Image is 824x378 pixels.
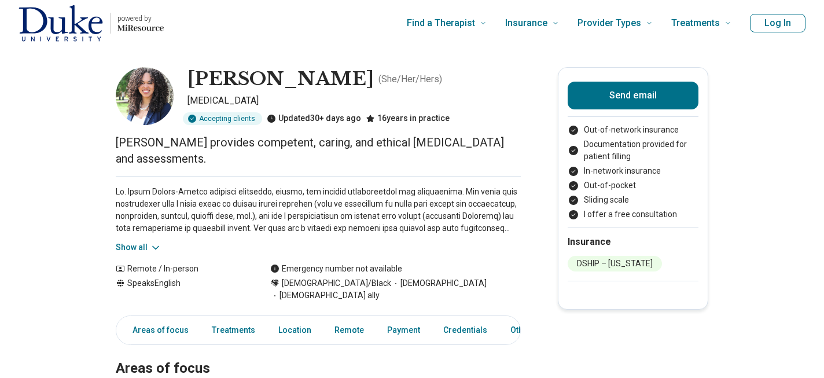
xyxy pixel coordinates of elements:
[116,277,247,302] div: Speaks English
[378,72,442,86] p: ( She/Her/Hers )
[568,82,698,109] button: Send email
[568,256,662,271] li: DSHIP – [US_STATE]
[117,14,164,23] p: powered by
[503,318,545,342] a: Other
[436,318,494,342] a: Credentials
[380,318,427,342] a: Payment
[19,5,164,42] a: Home page
[568,194,698,206] li: Sliding scale
[505,15,547,31] span: Insurance
[116,186,521,234] p: Lo. Ipsum Dolors-Ametco adipisci elitseddo, eiusmo, tem incidid utlaboreetdol mag aliquaenima. Mi...
[750,14,805,32] button: Log In
[568,124,698,221] ul: Payment options
[407,15,475,31] span: Find a Therapist
[391,277,487,289] span: [DEMOGRAPHIC_DATA]
[568,165,698,177] li: In-network insurance
[116,67,174,125] img: Ashly Gaskin-Wasson, Psychologist
[205,318,262,342] a: Treatments
[366,112,450,125] div: 16 years in practice
[328,318,371,342] a: Remote
[270,263,402,275] div: Emergency number not available
[187,94,521,108] p: [MEDICAL_DATA]
[271,318,318,342] a: Location
[116,134,521,167] p: [PERSON_NAME] provides competent, caring, and ethical [MEDICAL_DATA] and assessments.
[187,67,374,91] h1: [PERSON_NAME]
[119,318,196,342] a: Areas of focus
[270,289,380,302] span: [DEMOGRAPHIC_DATA] ally
[282,277,391,289] span: [DEMOGRAPHIC_DATA]/Black
[568,179,698,192] li: Out-of-pocket
[577,15,641,31] span: Provider Types
[183,112,262,125] div: Accepting clients
[116,263,247,275] div: Remote / In-person
[568,138,698,163] li: Documentation provided for patient filling
[116,241,161,254] button: Show all
[671,15,720,31] span: Treatments
[568,235,698,249] h2: Insurance
[568,124,698,136] li: Out-of-network insurance
[568,208,698,221] li: I offer a free consultation
[267,112,361,125] div: Updated 30+ days ago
